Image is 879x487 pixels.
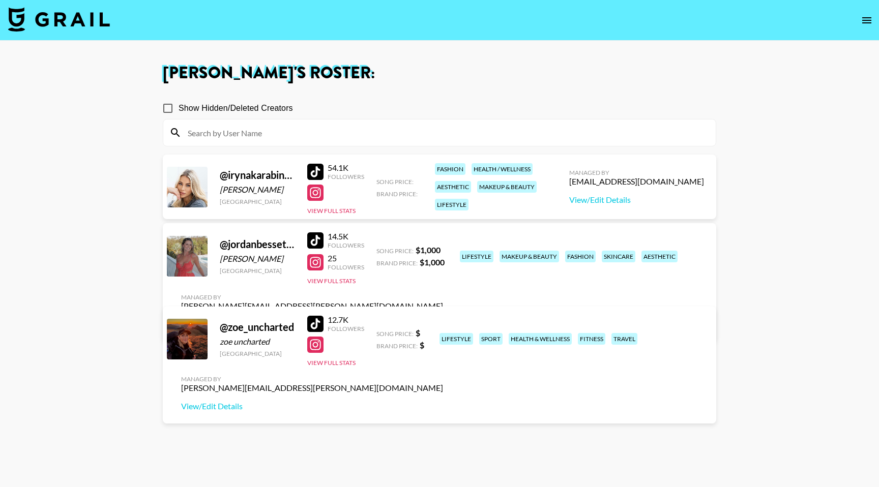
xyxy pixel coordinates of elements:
[328,241,364,249] div: Followers
[857,10,877,31] button: open drawer
[509,333,572,345] div: health & wellness
[220,169,295,181] div: @ irynakarabinovych
[220,198,295,205] div: [GEOGRAPHIC_DATA]
[477,181,537,193] div: makeup & beauty
[220,337,295,347] div: zoe uncharted
[220,267,295,275] div: [GEOGRAPHIC_DATA]
[479,333,503,345] div: sport
[420,257,445,267] strong: $ 1,000
[416,245,441,255] strong: $ 1,000
[328,163,364,173] div: 54.1K
[181,401,443,411] a: View/Edit Details
[181,301,443,311] div: [PERSON_NAME][EMAIL_ADDRESS][PERSON_NAME][DOMAIN_NAME]
[328,325,364,332] div: Followers
[328,253,364,263] div: 25
[220,238,295,251] div: @ jordanbessette_
[181,375,443,383] div: Managed By
[569,169,704,176] div: Managed By
[182,125,710,141] input: Search by User Name
[220,254,295,264] div: [PERSON_NAME]
[181,293,443,301] div: Managed By
[328,263,364,271] div: Followers
[472,163,533,175] div: health / wellness
[307,359,356,367] button: View Full Stats
[641,251,678,262] div: aesthetic
[328,315,364,325] div: 12.7K
[569,176,704,187] div: [EMAIL_ADDRESS][DOMAIN_NAME]
[435,199,468,210] div: lifestyle
[181,383,443,393] div: [PERSON_NAME][EMAIL_ADDRESS][PERSON_NAME][DOMAIN_NAME]
[611,333,637,345] div: travel
[328,231,364,241] div: 14.5K
[328,173,364,180] div: Followers
[439,333,473,345] div: lifestyle
[460,251,493,262] div: lifestyle
[435,181,471,193] div: aesthetic
[8,7,110,32] img: Grail Talent
[220,185,295,195] div: [PERSON_NAME]
[376,342,418,350] span: Brand Price:
[307,277,356,285] button: View Full Stats
[569,195,704,205] a: View/Edit Details
[179,102,293,114] span: Show Hidden/Deleted Creators
[220,350,295,357] div: [GEOGRAPHIC_DATA]
[307,207,356,215] button: View Full Stats
[163,65,716,81] h1: [PERSON_NAME] 's Roster:
[376,259,418,267] span: Brand Price:
[578,333,605,345] div: fitness
[435,163,465,175] div: fashion
[500,251,559,262] div: makeup & beauty
[602,251,635,262] div: skincare
[376,247,414,255] span: Song Price:
[376,178,414,186] span: Song Price:
[420,340,424,350] strong: $
[416,328,420,338] strong: $
[220,321,295,333] div: @ zoe_uncharted
[376,330,414,338] span: Song Price:
[376,190,418,198] span: Brand Price:
[565,251,596,262] div: fashion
